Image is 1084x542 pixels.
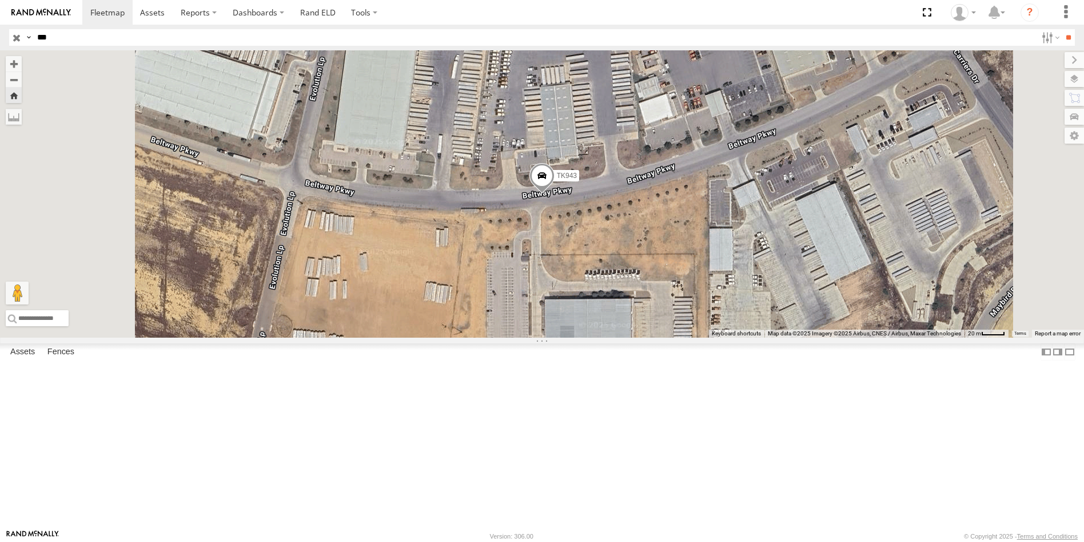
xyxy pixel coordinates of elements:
a: Terms [1014,331,1026,336]
button: Keyboard shortcuts [712,330,761,338]
span: TK943 [557,172,577,180]
label: Dock Summary Table to the Right [1052,343,1063,360]
label: Measure [6,109,22,125]
button: Drag Pegman onto the map to open Street View [6,282,29,304]
label: Search Query [24,29,33,46]
span: 20 m [968,330,981,337]
label: Dock Summary Table to the Left [1041,343,1052,360]
a: Terms and Conditions [1017,533,1078,540]
img: rand-logo.svg [11,9,71,17]
a: Visit our Website [6,531,59,542]
button: Zoom Home [6,88,22,103]
label: Map Settings [1065,128,1084,144]
i: ? [1021,3,1039,22]
div: Version: 306.00 [490,533,533,540]
div: © Copyright 2025 - [964,533,1078,540]
button: Zoom out [6,72,22,88]
button: Zoom in [6,56,22,72]
span: Map data ©2025 Imagery ©2025 Airbus, CNES / Airbus, Maxar Technologies [768,330,961,337]
a: Report a map error [1035,330,1081,337]
label: Hide Summary Table [1064,343,1075,360]
label: Search Filter Options [1037,29,1062,46]
div: Norma Casillas [947,4,980,21]
button: Map Scale: 20 m per 38 pixels [965,330,1009,338]
label: Assets [5,344,41,360]
label: Fences [42,344,80,360]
